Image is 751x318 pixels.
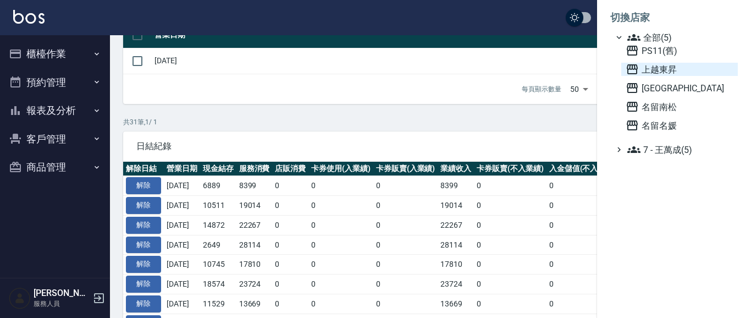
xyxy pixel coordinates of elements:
[627,143,733,156] span: 7 - 王萬成(5)
[626,119,733,132] span: 名留名媛
[626,44,733,57] span: PS11(舊)
[626,81,733,95] span: [GEOGRAPHIC_DATA]
[610,4,738,31] li: 切換店家
[627,31,733,44] span: 全部(5)
[626,63,733,76] span: 上越東昇
[626,100,733,113] span: 名留南松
